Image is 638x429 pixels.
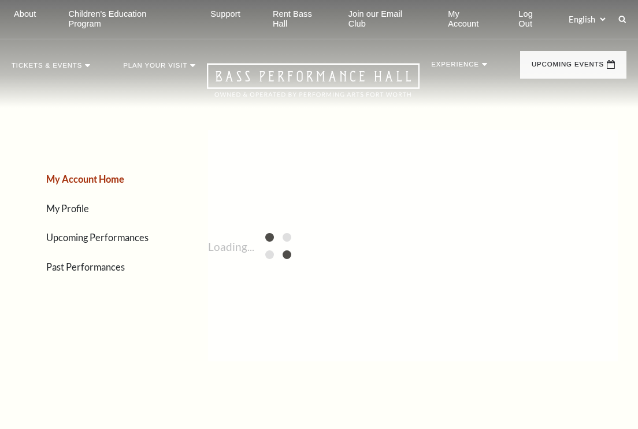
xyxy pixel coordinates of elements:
[123,62,187,75] p: Plan Your Visit
[566,14,607,25] select: Select:
[46,203,89,214] a: My Profile
[46,232,149,243] a: Upcoming Performances
[46,261,125,272] a: Past Performances
[46,173,124,184] a: My Account Home
[14,9,36,19] p: About
[431,61,479,74] p: Experience
[12,62,82,75] p: Tickets & Events
[68,9,178,29] p: Children's Education Program
[273,9,328,29] p: Rent Bass Hall
[532,61,604,74] p: Upcoming Events
[210,9,240,19] p: Support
